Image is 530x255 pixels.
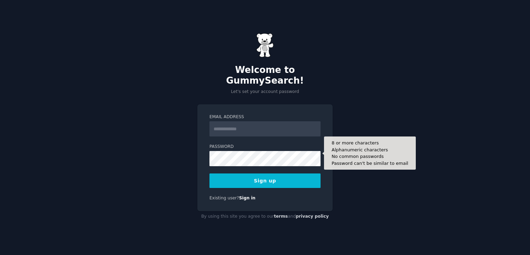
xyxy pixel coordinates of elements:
img: Gummy Bear [256,33,274,57]
a: privacy policy [296,214,329,219]
span: Existing user? [209,196,239,200]
a: Sign in [239,196,256,200]
div: By using this site you agree to our and [197,211,333,222]
a: terms [274,214,288,219]
p: Let's set your account password [197,89,333,95]
h2: Welcome to GummySearch! [197,65,333,86]
label: Password [209,144,321,150]
label: Email Address [209,114,321,120]
button: Sign up [209,173,321,188]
